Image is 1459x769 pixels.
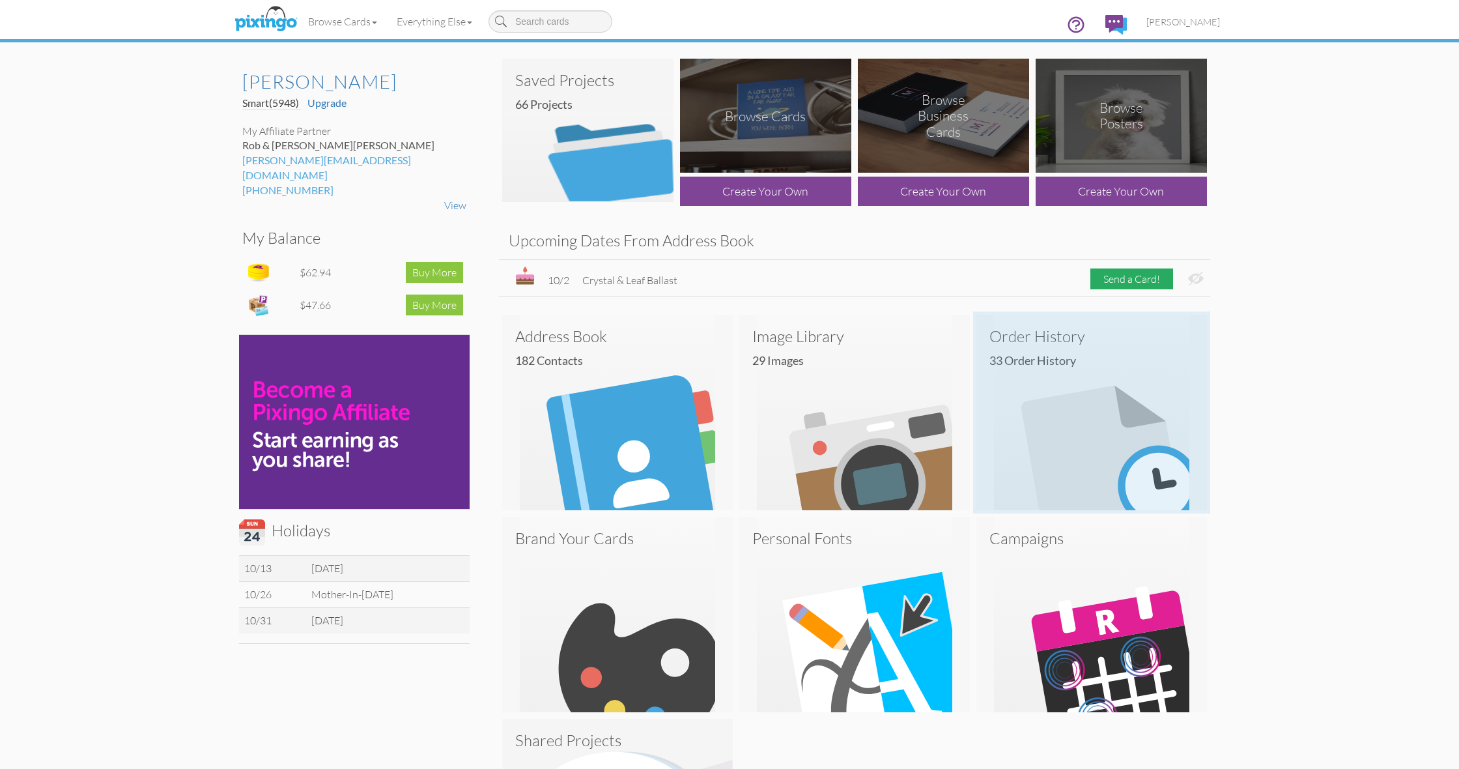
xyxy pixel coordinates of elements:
h3: My Balance [242,229,457,246]
img: saved-projects2.png [502,59,673,202]
h3: Upcoming Dates From Address Book [509,232,1200,249]
h3: Campaigns [989,530,1194,547]
span: [PERSON_NAME] [353,139,434,151]
div: Create Your Own [680,177,851,206]
h3: Order History [989,328,1194,345]
h4: 66 Projects [515,98,670,111]
td: $47.66 [296,289,360,321]
td: [DATE] [306,607,470,633]
div: Browse Cards [725,108,806,124]
td: 10/31 [239,607,306,633]
img: browse-cards.png [680,59,851,173]
span: Smart [242,96,299,109]
h3: Image Library [752,328,957,345]
td: [DATE] [306,556,470,582]
img: personal-font.svg [739,517,970,712]
div: Create Your Own [858,177,1029,206]
span: (5948) [269,96,299,109]
img: order-history.svg [976,315,1207,510]
img: comments.svg [1105,15,1127,35]
div: Create Your Own [1036,177,1207,206]
a: View [444,199,466,212]
img: image-library.svg [739,315,970,510]
h4: 182 Contacts [515,355,729,368]
a: [PERSON_NAME] [1137,5,1230,38]
img: calendar.svg [239,519,265,545]
a: [PERSON_NAME] [242,72,466,93]
div: 10/2 [548,273,569,288]
h3: Saved Projects [515,72,660,89]
img: points-icon.png [246,259,272,285]
a: Upgrade [307,96,347,109]
img: bday.svg [515,267,535,285]
a: Everything Else [387,5,482,38]
h3: Shared Projects [515,732,720,749]
div: Send a Card! [1090,268,1173,290]
td: $62.94 [296,256,360,289]
img: browse-posters.png [1036,59,1207,173]
td: 10/13 [239,556,306,582]
input: Search cards [489,10,612,33]
img: ripll_dashboard.svg [976,517,1207,712]
td: Mother-In-[DATE] [306,582,470,608]
h3: Personal Fonts [752,530,957,547]
h2: [PERSON_NAME] [242,72,453,93]
span: [PERSON_NAME] [1146,16,1220,27]
img: upgrade_affiliate-100.jpg [239,335,470,509]
div: Buy More [406,262,463,283]
img: brand-cards.svg [502,517,733,712]
div: Rob & [PERSON_NAME] [242,138,466,153]
img: browse-business-cards.png [858,59,1029,173]
td: 10/26 [239,582,306,608]
div: [PHONE_NUMBER] [242,183,466,198]
img: pixingo logo [231,3,300,36]
div: Browse Business Cards [901,91,987,140]
img: expense-icon.png [246,292,272,318]
h3: Address Book [515,328,720,345]
div: [PERSON_NAME][EMAIL_ADDRESS][DOMAIN_NAME] [242,153,466,183]
h4: 33 Order History [989,355,1204,368]
div: Buy More [406,295,463,316]
div: My Affiliate Partner [242,124,466,139]
span: Crystal & Leaf Ballast [582,274,677,287]
a: Smart(5948) [242,96,301,109]
h3: Brand Your Cards [515,530,720,547]
h3: Holidays [239,519,460,545]
a: Browse Cards [298,5,387,38]
img: address-book.svg [502,315,733,510]
img: eye-ban.svg [1188,272,1204,285]
div: Browse Posters [1079,100,1165,132]
h4: 29 images [752,355,967,368]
